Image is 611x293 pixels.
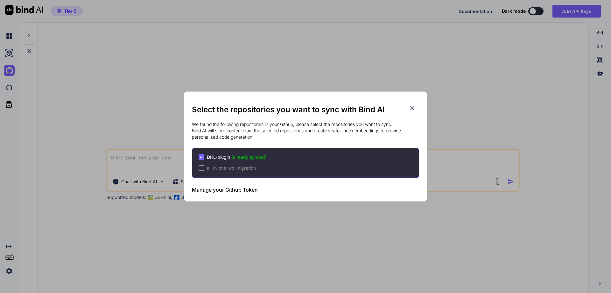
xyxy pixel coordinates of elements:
p: We found the following repositories in your Github, please select the repositories you want to sy... [192,121,419,140]
span: DHL-plugin [207,154,267,160]
span: (already synced) [231,154,267,160]
span: ✔ [200,154,203,160]
span: all-in-one-wp-migration [207,165,256,171]
h2: Select the repositories you want to sync with Bind AI [192,105,419,115]
h3: Manage your Github Token [192,186,258,194]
